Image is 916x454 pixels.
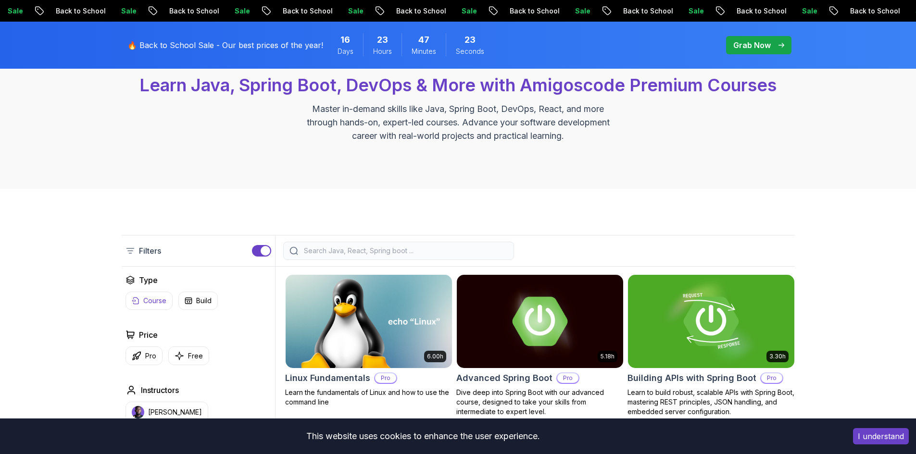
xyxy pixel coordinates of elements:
[456,388,624,417] p: Dive deep into Spring Boot with our advanced course, designed to take your skills from intermedia...
[285,371,370,385] h2: Linux Fundamentals
[291,6,322,16] p: Sale
[377,33,388,47] span: 23 Hours
[196,296,212,306] p: Build
[769,353,786,360] p: 3.30h
[418,33,429,47] span: 47 Minutes
[456,47,484,56] span: Seconds
[627,388,795,417] p: Learn to build robust, scalable APIs with Spring Boot, mastering REST principles, JSON handling, ...
[143,296,166,306] p: Course
[557,373,578,383] p: Pro
[518,6,549,16] p: Sale
[132,406,144,418] img: instructor img
[859,6,890,16] p: Sale
[178,292,218,310] button: Build
[285,388,452,407] p: Learn the fundamentals of Linux and how to use the command line
[761,373,782,383] p: Pro
[339,6,405,16] p: Back to School
[286,275,452,368] img: Linux Fundamentals card
[148,407,202,417] p: [PERSON_NAME]
[302,246,508,256] input: Search Java, React, Spring boot ...
[566,6,632,16] p: Back to School
[733,39,771,51] p: Grab Now
[285,274,452,407] a: Linux Fundamentals card6.00hLinux FundamentalsProLearn the fundamentals of Linux and how to use t...
[375,373,396,383] p: Pro
[226,6,291,16] p: Back to School
[457,275,623,368] img: Advanced Spring Boot card
[456,274,624,417] a: Advanced Spring Boot card5.18hAdvanced Spring BootProDive deep into Spring Boot with our advanced...
[178,6,209,16] p: Sale
[113,6,178,16] p: Back to School
[405,6,436,16] p: Sale
[145,351,156,361] p: Pro
[338,47,353,56] span: Days
[680,6,745,16] p: Back to School
[627,371,756,385] h2: Building APIs with Spring Boot
[139,74,777,96] span: Learn Java, Spring Boot, DevOps & More with Amigoscode Premium Courses
[745,6,776,16] p: Sale
[601,353,615,360] p: 5.18h
[632,6,663,16] p: Sale
[427,353,443,360] p: 6.00h
[64,6,95,16] p: Sale
[168,346,209,365] button: Free
[628,275,794,368] img: Building APIs with Spring Boot card
[188,351,203,361] p: Free
[141,384,179,396] h2: Instructors
[127,39,323,51] p: 🔥 Back to School Sale - Our best prices of the year!
[297,102,620,143] p: Master in-demand skills like Java, Spring Boot, DevOps, React, and more through hands-on, expert-...
[793,6,859,16] p: Back to School
[464,33,476,47] span: 23 Seconds
[7,426,839,447] div: This website uses cookies to enhance the user experience.
[125,346,163,365] button: Pro
[139,274,158,286] h2: Type
[139,245,161,257] p: Filters
[373,47,392,56] span: Hours
[340,33,350,47] span: 16 Days
[627,274,795,417] a: Building APIs with Spring Boot card3.30hBuilding APIs with Spring BootProLearn to build robust, s...
[125,292,173,310] button: Course
[125,402,208,423] button: instructor img[PERSON_NAME]
[853,428,909,444] button: Accept cookies
[456,371,552,385] h2: Advanced Spring Boot
[139,329,158,341] h2: Price
[412,47,436,56] span: Minutes
[453,6,518,16] p: Back to School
